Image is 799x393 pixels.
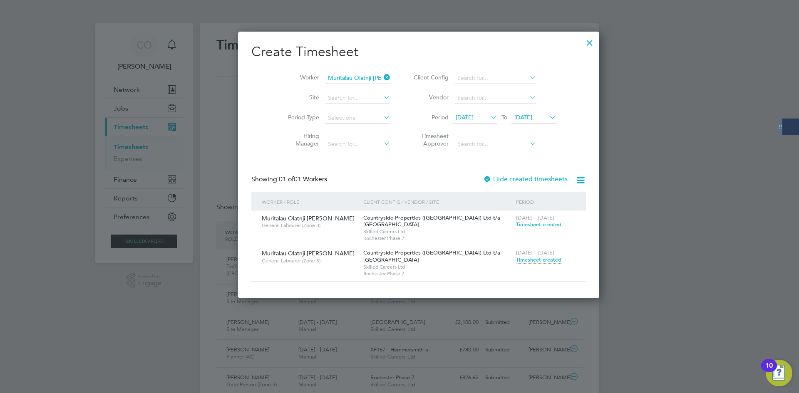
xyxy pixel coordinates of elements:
label: Client Config [411,74,449,81]
label: Period Type [282,114,319,121]
span: [DATE] [456,114,474,121]
label: Hide created timesheets [483,175,568,183]
input: Search for... [454,72,536,84]
span: Countryside Properties ([GEOGRAPHIC_DATA]) Ltd t/a [GEOGRAPHIC_DATA] [363,249,500,263]
input: Search for... [325,92,390,104]
span: [DATE] [514,114,532,121]
input: Search for... [325,72,390,84]
input: Select one [325,112,390,124]
span: [DATE] - [DATE] [516,214,554,221]
div: 10 [765,366,773,376]
span: Rochester Phase 7 [363,235,512,242]
label: Timesheet Approver [411,132,449,147]
div: Period [514,192,578,211]
span: Muritalau Olatnji [PERSON_NAME] [262,215,355,222]
span: Countryside Properties ([GEOGRAPHIC_DATA]) Ltd t/a [GEOGRAPHIC_DATA] [363,214,500,228]
span: Timesheet created [516,221,561,228]
button: Open Resource Center, 10 new notifications [766,360,792,386]
span: Skilled Careers Ltd [363,228,512,235]
span: 01 Workers [279,175,327,183]
span: Rochester Phase 7 [363,270,512,277]
span: Muritalau Olatnji [PERSON_NAME] [262,250,355,257]
span: Skilled Careers Ltd [363,264,512,270]
label: Vendor [411,94,449,101]
span: General Labourer (Zone 3) [262,257,357,264]
div: Showing [251,175,329,184]
h2: Create Timesheet [251,43,586,61]
label: Period [411,114,449,121]
input: Search for... [454,92,536,104]
div: Worker / Role [260,192,361,211]
label: Worker [282,74,319,81]
span: 01 of [279,175,294,183]
span: General Labourer (Zone 3) [262,222,357,229]
div: Client Config / Vendor / Site [361,192,514,211]
span: To [499,112,510,123]
span: Timesheet created [516,256,561,264]
input: Search for... [454,138,536,150]
label: Hiring Manager [282,132,319,147]
input: Search for... [325,138,390,150]
label: Site [282,94,319,101]
span: [DATE] - [DATE] [516,249,554,256]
